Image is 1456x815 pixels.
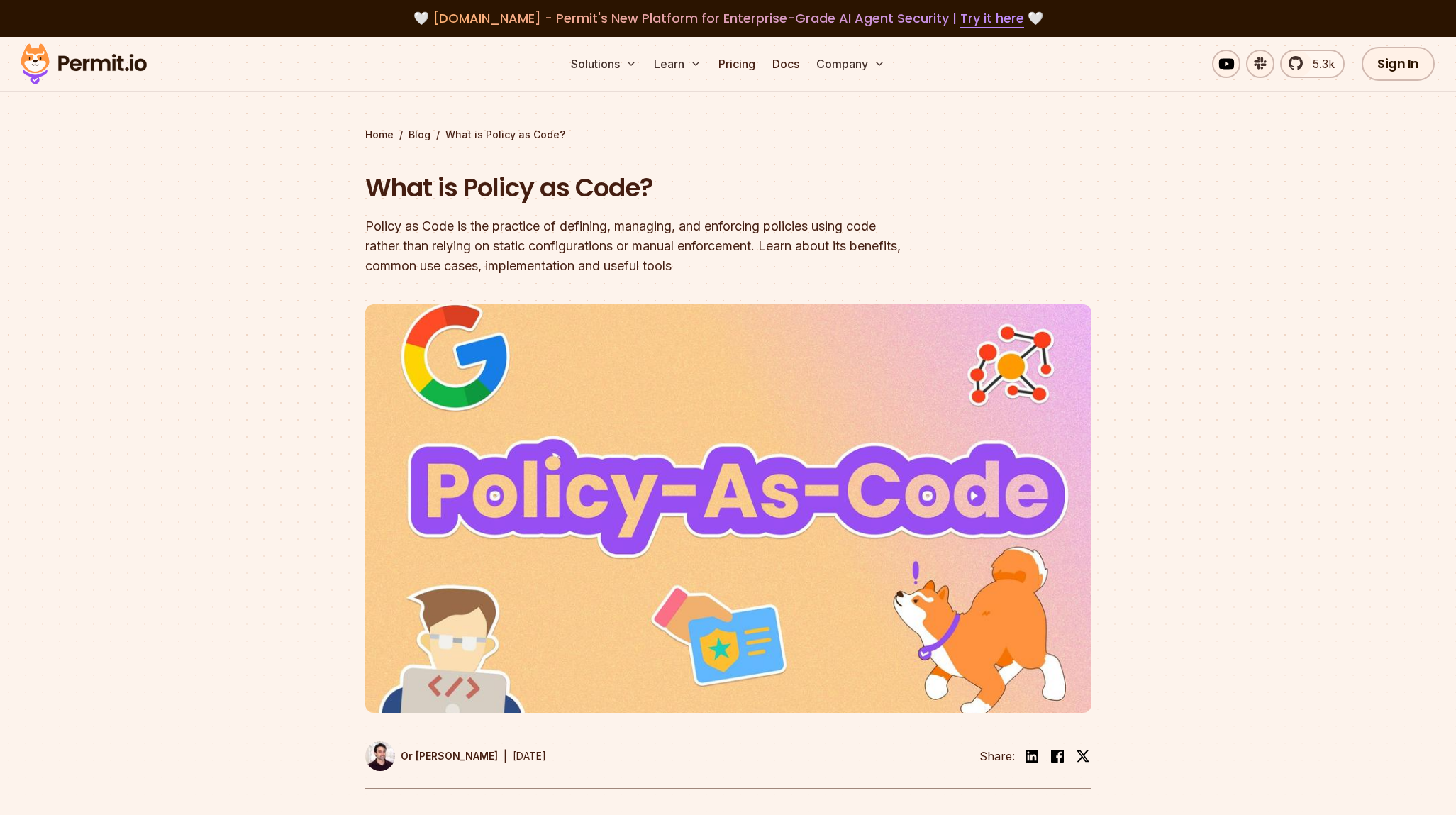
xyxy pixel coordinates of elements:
button: Solutions [565,50,643,78]
img: Permit logo [14,40,153,88]
li: Share: [979,748,1015,765]
img: facebook [1049,748,1066,765]
h1: What is Policy as Code? [365,170,910,206]
div: | [504,748,507,765]
img: twitter [1076,749,1090,763]
a: Or [PERSON_NAME] [365,741,498,771]
a: Docs [767,50,805,78]
button: Company [811,50,891,78]
img: Or Weis [365,741,395,771]
a: Blog [409,128,430,142]
img: linkedin [1023,748,1040,765]
a: 5.3k [1280,50,1345,78]
div: Policy as Code is the practice of defining, managing, and enforcing policies using code rather th... [365,216,910,276]
span: 5.3k [1304,55,1335,72]
p: Or [PERSON_NAME] [401,749,498,763]
div: 🤍 🤍 [34,9,1422,28]
img: What is Policy as Code? [365,304,1091,713]
a: Sign In [1362,47,1435,81]
span: [DOMAIN_NAME] - Permit's New Platform for Enterprise-Grade AI Agent Security | [433,9,1024,27]
button: Learn [648,50,707,78]
a: Home [365,128,394,142]
a: Pricing [713,50,761,78]
div: / / [365,128,1091,142]
a: Try it here [960,9,1024,28]
time: [DATE] [513,750,546,762]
